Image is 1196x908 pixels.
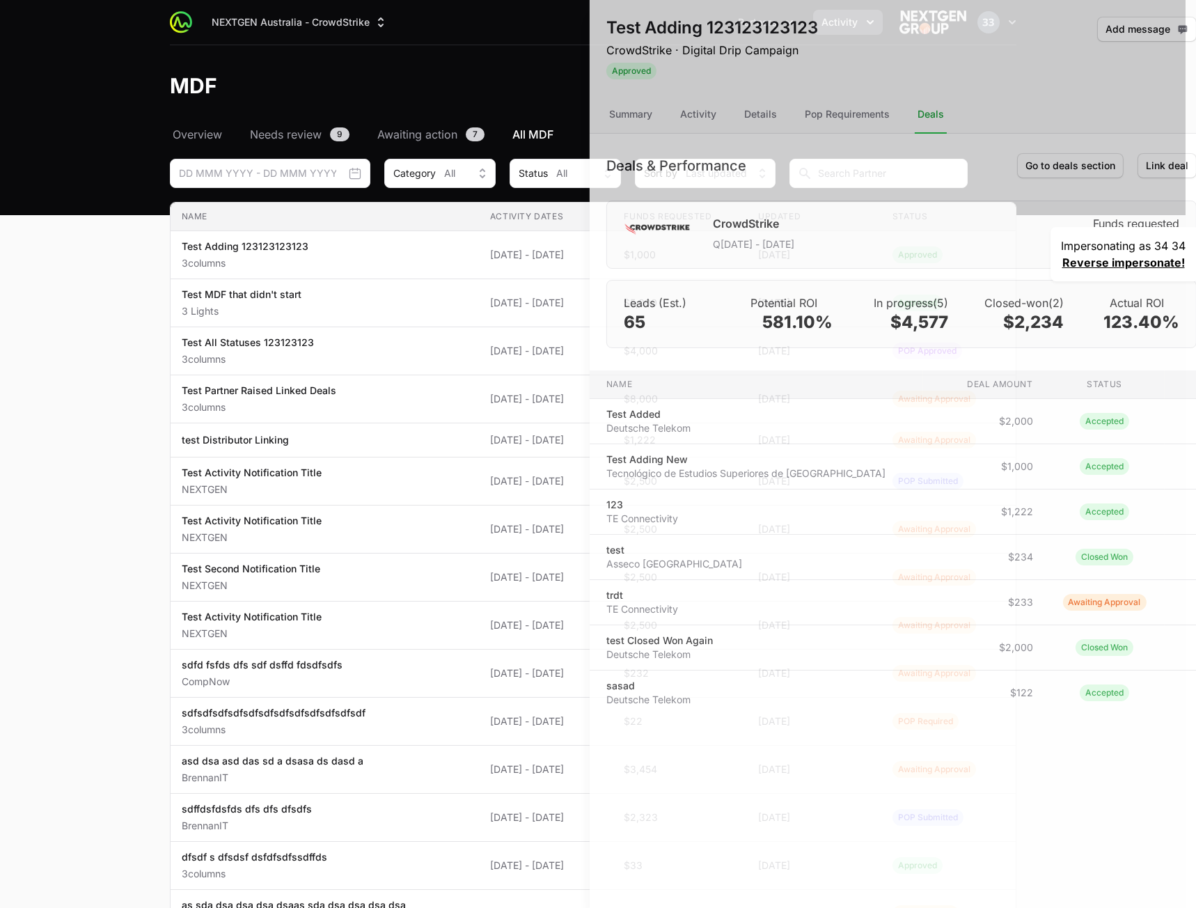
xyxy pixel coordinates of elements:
a: Go to deals section [1017,153,1124,178]
h1: Deals & Performance [606,156,746,175]
dt: Potential ROI [739,295,833,311]
dt: Closed-won (2) [970,295,1064,311]
div: Deals [915,96,947,134]
span: Name [601,379,632,389]
p: test Closed Won Again [606,634,713,648]
div: Details [741,96,780,134]
p: sasad [606,679,691,693]
span: $1,000 [1001,460,1033,473]
span: Activity Status [606,61,818,79]
span: $234 [1008,550,1033,564]
div: Activity [677,96,719,134]
span: $2,000 [999,414,1033,428]
h1: Test Adding 123123123123 [606,17,818,39]
div: Summary [606,96,655,134]
dt: In progress (5) [855,295,948,311]
p: 123 [606,498,678,512]
span: Status [1087,379,1122,390]
p: Test Adding New [606,453,886,467]
dd: 581.10% [739,311,833,334]
p: Deutsche Telekom [606,421,691,435]
dt: Funds requested [1093,215,1179,232]
p: Q[DATE] - [DATE] [713,237,794,254]
dd: 123.40% [1086,311,1179,334]
dd: $2,234 [970,311,1064,334]
dd: $1,000 [1093,232,1179,254]
span: $122 [1010,686,1033,700]
p: Deutsche Telekom [606,693,691,707]
dd: $4,577 [855,311,948,334]
span: Add message [1105,21,1188,38]
img: CrowdStrike [624,215,691,243]
p: Deutsche Telekom [606,648,713,662]
p: CrowdStrike · Digital Drip Campaign [606,42,818,58]
span: Deal amount [967,379,1033,390]
span: $233 [1008,595,1033,609]
h1: CrowdStrike [713,215,794,235]
span: Go to deals section [1025,157,1115,174]
dt: Leads (Est.) [624,295,717,311]
span: $1,222 [1001,505,1033,519]
dd: 65 [624,311,717,334]
p: TE Connectivity [606,512,678,526]
p: trdt [606,588,678,602]
span: Link deal [1146,157,1188,174]
span: $2,000 [999,641,1033,655]
p: Test Added [606,407,691,421]
p: Asseco [GEOGRAPHIC_DATA] [606,557,742,571]
p: TE Connectivity [606,602,678,616]
p: Tecnológico de Estudios Superiores de [GEOGRAPHIC_DATA] [606,467,886,480]
div: Pop Requirements [802,96,892,134]
dt: Actual ROI [1086,295,1179,311]
p: test [606,543,742,557]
